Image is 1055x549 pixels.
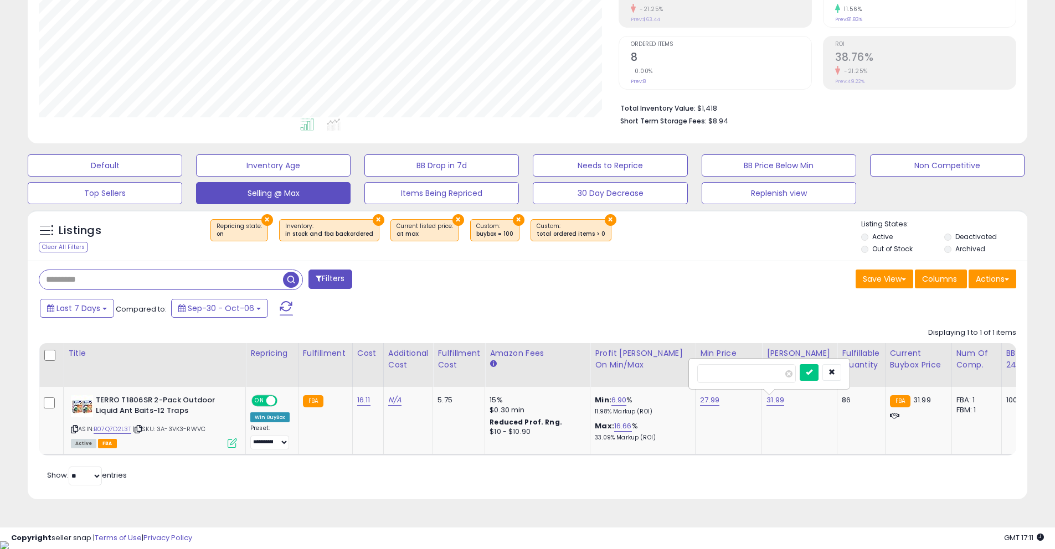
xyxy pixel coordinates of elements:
button: Items Being Repriced [364,182,519,204]
button: Replenish view [702,182,856,204]
th: The percentage added to the cost of goods (COGS) that forms the calculator for Min & Max prices. [590,343,696,387]
h2: 38.76% [835,51,1016,66]
span: FBA [98,439,117,448]
div: Clear All Filters [39,242,88,252]
span: Custom: [537,222,605,239]
div: $10 - $10.90 [490,427,581,437]
div: Preset: [250,424,290,449]
div: FBM: 1 [956,405,993,415]
button: Save View [856,270,913,288]
button: Sep-30 - Oct-06 [171,299,268,318]
small: 0.00% [631,67,653,75]
p: 11.98% Markup (ROI) [595,408,687,416]
button: × [452,214,464,226]
span: Columns [922,273,957,284]
button: Selling @ Max [196,182,351,204]
div: [PERSON_NAME] [766,348,832,359]
div: ASIN: [71,395,237,447]
span: $8.94 [708,116,728,126]
h5: Listings [59,223,101,239]
span: Show: entries [47,470,127,480]
button: BB Drop in 7d [364,154,519,177]
button: × [605,214,616,226]
div: 100% [1006,395,1043,405]
button: × [373,214,384,226]
small: 11.56% [840,5,862,13]
span: ROI [835,42,1016,48]
div: $0.30 min [490,405,581,415]
a: 27.99 [700,395,719,406]
button: Filters [308,270,352,289]
div: in stock and fba backordered [285,230,373,238]
span: Last 7 Days [56,303,100,314]
b: Total Inventory Value: [620,103,696,113]
span: Inventory : [285,222,373,239]
b: Reduced Prof. Rng. [490,417,562,427]
span: 31.99 [913,395,931,405]
div: total ordered items > 0 [537,230,605,238]
button: Top Sellers [28,182,182,204]
small: Prev: 8 [631,78,646,85]
div: Repricing [250,348,294,359]
small: Prev: 49.22% [835,78,864,85]
div: FBA: 1 [956,395,993,405]
button: Inventory Age [196,154,351,177]
span: Repricing state : [217,222,262,239]
div: Displaying 1 to 1 of 1 items [928,328,1016,338]
div: % [595,421,687,442]
button: BB Price Below Min [702,154,856,177]
button: × [261,214,273,226]
b: Min: [595,395,611,405]
span: 2025-10-14 17:11 GMT [1004,532,1044,543]
button: Needs to Reprice [533,154,687,177]
a: Terms of Use [95,532,142,543]
div: Fulfillable Quantity [842,348,880,371]
small: Prev: 81.83% [835,16,862,23]
label: Active [872,232,893,241]
a: Privacy Policy [143,532,192,543]
small: FBA [890,395,910,407]
p: 33.09% Markup (ROI) [595,434,687,442]
div: Num of Comp. [956,348,997,371]
button: Actions [969,270,1016,288]
h2: 8 [631,51,811,66]
span: Current listed price : [397,222,453,239]
small: Prev: $63.44 [631,16,660,23]
small: -21.25% [840,67,868,75]
a: 16.66 [614,421,632,432]
b: Max: [595,421,614,431]
div: 15% [490,395,581,405]
a: 16.11 [357,395,370,406]
div: % [595,395,687,416]
span: Ordered Items [631,42,811,48]
span: OFF [276,396,294,406]
button: 30 Day Decrease [533,182,687,204]
label: Deactivated [955,232,997,241]
div: seller snap | | [11,533,192,543]
a: 31.99 [766,395,784,406]
button: × [513,214,524,226]
li: $1,418 [620,101,1008,114]
label: Archived [955,244,985,253]
div: Profit [PERSON_NAME] on Min/Max [595,348,691,371]
div: Additional Cost [388,348,429,371]
div: Title [68,348,241,359]
div: 86 [842,395,876,405]
button: Last 7 Days [40,299,114,318]
button: Default [28,154,182,177]
strong: Copyright [11,532,52,543]
p: Listing States: [861,219,1027,230]
small: Amazon Fees. [490,359,496,369]
div: Win BuyBox [250,412,290,422]
div: Fulfillment [303,348,348,359]
div: buybox = 100 [476,230,513,238]
div: Current Buybox Price [890,348,947,371]
b: TERRO T1806SR 2-Pack Outdoor Liquid Ant Baits-12 Traps [96,395,230,418]
span: Custom: [476,222,513,239]
div: Cost [357,348,379,359]
div: BB Share 24h. [1006,348,1047,371]
span: Sep-30 - Oct-06 [188,303,254,314]
small: -21.25% [636,5,663,13]
small: FBA [303,395,323,407]
div: Min Price [700,348,757,359]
